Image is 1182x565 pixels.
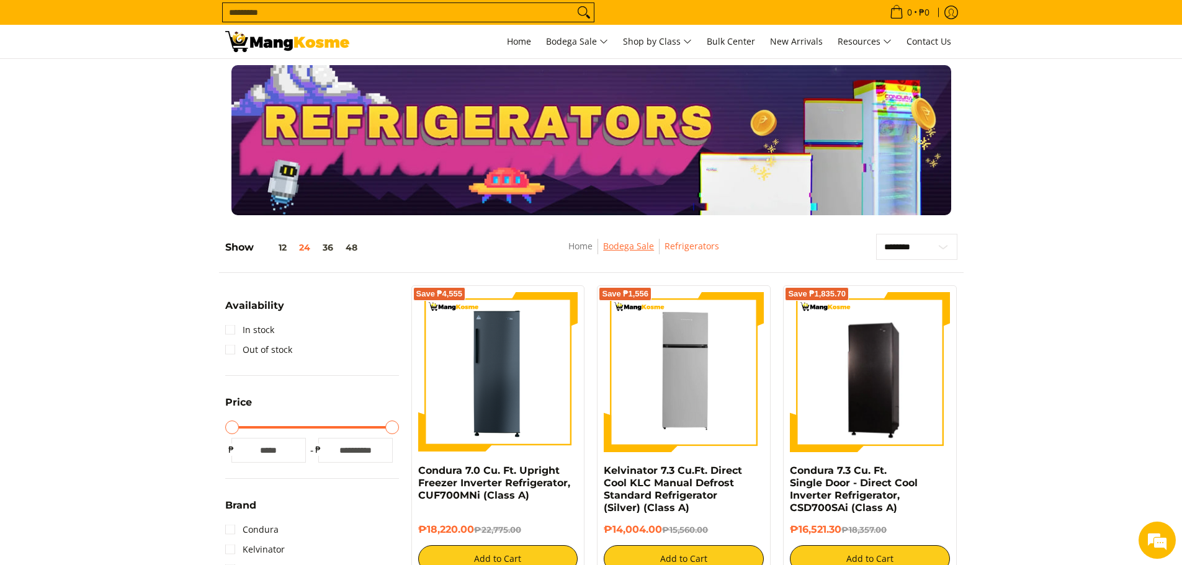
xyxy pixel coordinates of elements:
span: Contact Us [907,35,951,47]
button: 48 [339,242,364,252]
span: Save ₱4,555 [416,290,463,298]
a: Home [501,25,537,58]
a: Bodega Sale [540,25,614,58]
summary: Open [225,398,252,417]
span: Brand [225,500,256,510]
span: New Arrivals [770,35,823,47]
span: Bulk Center [707,35,755,47]
a: Condura 7.3 Cu. Ft. Single Door - Direct Cool Inverter Refrigerator, CSD700SAi (Class A) [790,465,918,514]
summary: Open [225,500,256,520]
a: Resources [831,25,898,58]
a: Bodega Sale [603,240,654,252]
span: Save ₱1,835.70 [788,290,846,298]
a: New Arrivals [764,25,829,58]
span: • [886,6,933,19]
button: 12 [254,242,293,252]
img: Kelvinator 7.3 Cu.Ft. Direct Cool KLC Manual Defrost Standard Refrigerator (Silver) (Class A) [604,292,764,452]
del: ₱18,357.00 [841,525,887,535]
a: Bulk Center [701,25,761,58]
span: Resources [838,34,892,50]
h5: Show [225,241,364,254]
span: 0 [905,8,914,17]
h6: ₱16,521.30 [790,523,950,536]
a: Kelvinator [225,540,285,559]
a: Refrigerators [665,240,719,252]
a: Kelvinator 7.3 Cu.Ft. Direct Cool KLC Manual Defrost Standard Refrigerator (Silver) (Class A) [604,465,742,514]
h6: ₱18,220.00 [418,523,578,536]
nav: Breadcrumbs [481,239,807,267]
a: Condura [225,520,279,540]
nav: Main Menu [362,25,957,58]
span: Home [507,35,531,47]
a: Contact Us [900,25,957,58]
img: Bodega Sale Refrigerator l Mang Kosme: Home Appliances Warehouse Sale [225,31,349,52]
del: ₱15,560.00 [662,525,708,535]
span: Bodega Sale [546,34,608,50]
a: In stock [225,320,274,340]
a: Shop by Class [617,25,698,58]
img: Condura 7.0 Cu. Ft. Upright Freezer Inverter Refrigerator, CUF700MNi (Class A) [418,292,578,452]
textarea: Type your message and hit 'Enter' [6,339,236,382]
span: ₱ [312,443,325,456]
a: Out of stock [225,340,292,360]
a: Home [568,240,593,252]
span: ₱0 [917,8,931,17]
del: ₱22,775.00 [474,525,521,535]
button: Search [574,3,594,22]
img: Condura 7.3 Cu. Ft. Single Door - Direct Cool Inverter Refrigerator, CSD700SAi (Class A) [790,294,950,450]
a: Condura 7.0 Cu. Ft. Upright Freezer Inverter Refrigerator, CUF700MNi (Class A) [418,465,570,501]
span: Save ₱1,556 [602,290,648,298]
span: We're online! [72,156,171,282]
span: ₱ [225,443,238,456]
span: Shop by Class [623,34,692,50]
button: 24 [293,242,316,252]
span: Price [225,398,252,407]
h6: ₱14,004.00 [604,523,764,536]
span: Availability [225,301,284,311]
div: Chat with us now [65,69,208,86]
button: 36 [316,242,339,252]
div: Minimize live chat window [204,6,233,36]
summary: Open [225,301,284,320]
